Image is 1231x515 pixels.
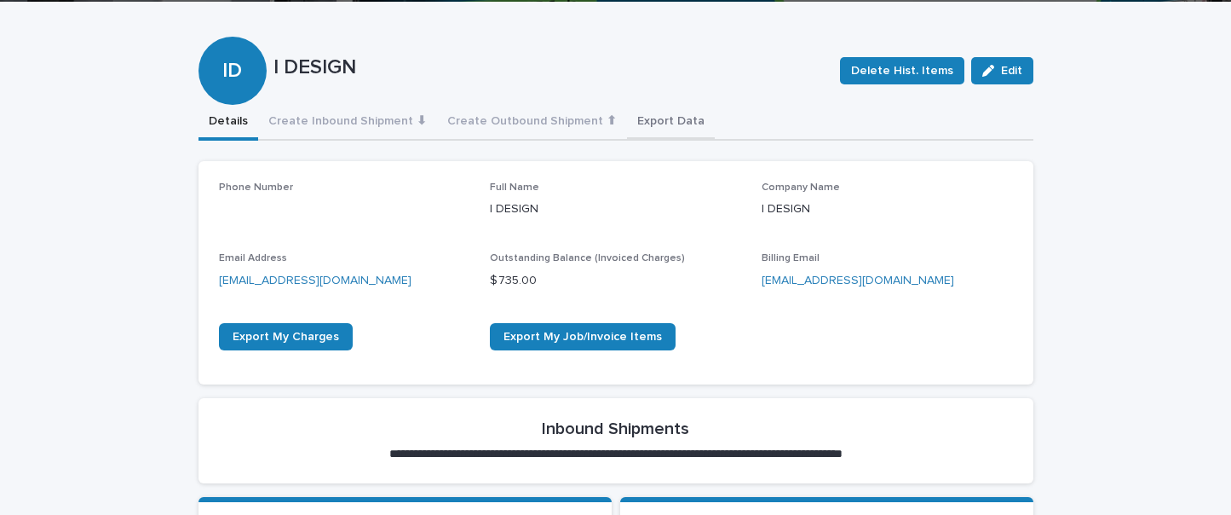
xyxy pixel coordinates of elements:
button: Edit [971,57,1033,84]
a: [EMAIL_ADDRESS][DOMAIN_NAME] [762,275,954,286]
a: [EMAIL_ADDRESS][DOMAIN_NAME] [219,275,411,286]
span: Billing Email [762,253,820,263]
button: Delete Hist. Items [840,57,964,84]
p: I DESIGN [490,200,741,218]
p: I DESIGN [273,55,826,80]
span: Outstanding Balance (Invoiced Charges) [490,253,685,263]
button: Export Data [627,105,715,141]
span: Export My Job/Invoice Items [503,331,662,343]
button: Create Inbound Shipment ⬇ [258,105,437,141]
p: $ 735.00 [490,272,741,290]
a: Export My Charges [219,323,353,350]
button: Details [198,105,258,141]
p: I DESIGN [762,200,1013,218]
span: Delete Hist. Items [851,62,953,79]
h2: Inbound Shipments [542,419,689,439]
span: Email Address [219,253,287,263]
span: Export My Charges [233,331,339,343]
span: Full Name [490,182,539,193]
span: Company Name [762,182,840,193]
button: Create Outbound Shipment ⬆ [437,105,627,141]
span: Edit [1001,65,1022,77]
span: Phone Number [219,182,293,193]
a: Export My Job/Invoice Items [490,323,676,350]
